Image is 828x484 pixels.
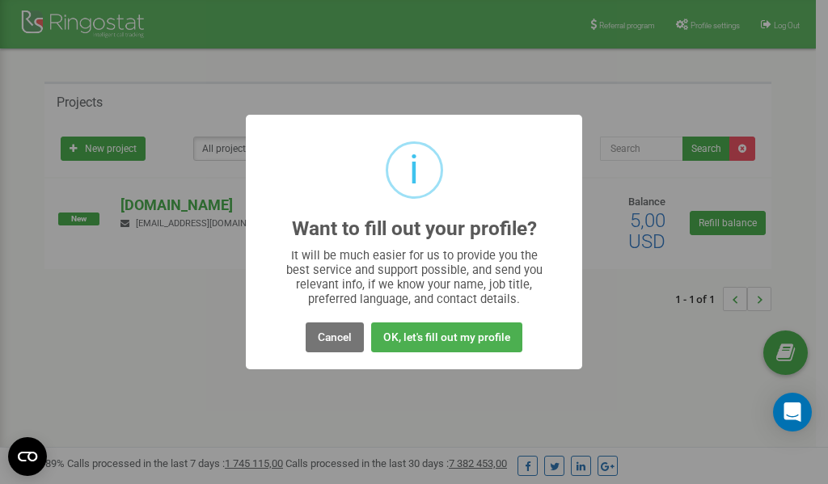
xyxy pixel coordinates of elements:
button: OK, let's fill out my profile [371,322,522,352]
div: Open Intercom Messenger [773,393,812,431]
button: Cancel [306,322,364,352]
h2: Want to fill out your profile? [292,218,537,240]
div: i [409,144,419,196]
div: It will be much easier for us to provide you the best service and support possible, and send you ... [278,248,551,306]
button: Open CMP widget [8,437,47,476]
